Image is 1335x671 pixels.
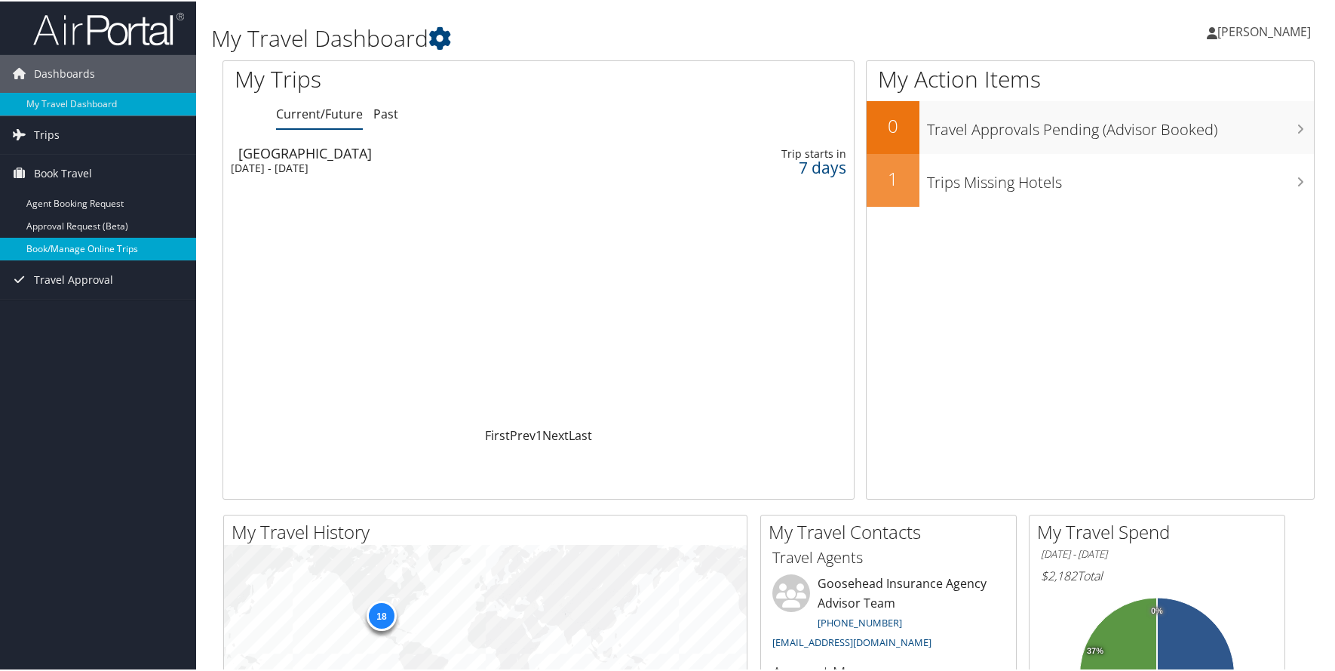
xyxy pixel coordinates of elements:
[1217,22,1311,38] span: [PERSON_NAME]
[276,104,363,121] a: Current/Future
[542,426,569,442] a: Next
[769,518,1016,543] h2: My Travel Contacts
[772,546,1005,567] h3: Travel Agents
[867,165,919,190] h2: 1
[211,21,954,53] h1: My Travel Dashboard
[33,10,184,45] img: airportal-logo.png
[927,163,1314,192] h3: Trips Missing Hotels
[765,573,1012,654] li: Goosehead Insurance Agency Advisor Team
[235,62,580,94] h1: My Trips
[238,145,627,159] div: [GEOGRAPHIC_DATA]
[927,110,1314,139] h3: Travel Approvals Pending (Advisor Booked)
[867,112,919,137] h2: 0
[704,146,847,159] div: Trip starts in
[34,153,92,191] span: Book Travel
[510,426,536,442] a: Prev
[704,159,847,173] div: 7 days
[818,614,902,628] a: [PHONE_NUMBER]
[1041,566,1273,583] h6: Total
[373,104,398,121] a: Past
[1151,605,1163,614] tspan: 0%
[772,634,931,648] a: [EMAIL_ADDRESS][DOMAIN_NAME]
[1087,645,1103,654] tspan: 37%
[867,100,1314,152] a: 0Travel Approvals Pending (Advisor Booked)
[367,599,397,629] div: 18
[485,426,510,442] a: First
[34,54,95,91] span: Dashboards
[1037,518,1284,543] h2: My Travel Spend
[1041,566,1077,583] span: $2,182
[867,62,1314,94] h1: My Action Items
[232,518,747,543] h2: My Travel History
[1041,546,1273,560] h6: [DATE] - [DATE]
[34,260,113,297] span: Travel Approval
[34,115,60,152] span: Trips
[536,426,542,442] a: 1
[231,160,619,174] div: [DATE] - [DATE]
[867,152,1314,205] a: 1Trips Missing Hotels
[569,426,592,442] a: Last
[1207,8,1326,53] a: [PERSON_NAME]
